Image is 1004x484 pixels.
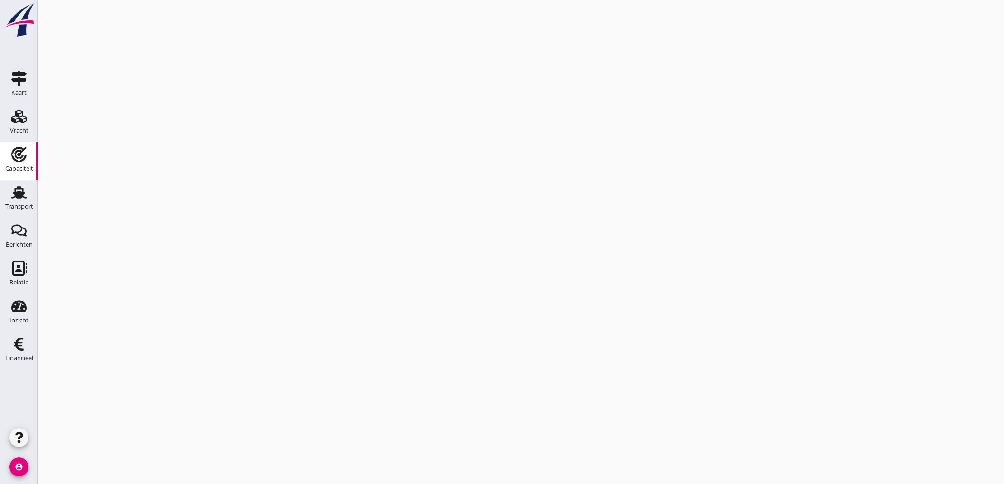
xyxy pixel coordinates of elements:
[5,203,33,210] div: Transport
[6,241,33,247] div: Berichten
[5,165,33,172] div: Capaciteit
[10,128,28,134] div: Vracht
[9,457,28,476] i: account_circle
[9,279,28,285] div: Relatie
[9,317,28,323] div: Inzicht
[11,90,27,96] div: Kaart
[2,2,36,37] img: logo-small.a267ee39.svg
[5,355,33,361] div: Financieel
